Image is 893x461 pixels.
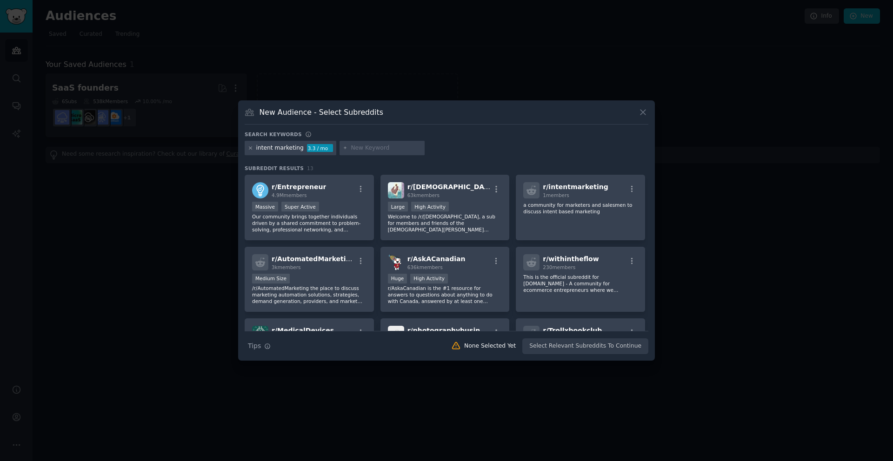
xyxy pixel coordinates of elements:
span: r/ AskACanadian [407,255,466,263]
span: Tips [248,341,261,351]
span: r/ withintheflow [543,255,599,263]
span: 63k members [407,192,440,198]
div: Massive [252,202,278,211]
span: r/ intentmarketing [543,183,608,191]
button: Tips [245,338,274,354]
p: This is the official subreddit for [DOMAIN_NAME] - A community for ecommerce entrepreneurs where ... [523,274,638,293]
input: New Keyword [351,144,421,152]
span: r/ photographybusiness [407,327,493,334]
img: photographybusiness [388,326,404,342]
p: Welcome to /r/[DEMOGRAPHIC_DATA], a sub for members and friends of the [DEMOGRAPHIC_DATA][PERSON_... [388,213,502,233]
div: Medium Size [252,274,290,283]
span: 13 [307,165,313,171]
span: r/ Entrepreneur [272,183,326,191]
span: r/ MedicalDevices [272,327,334,334]
span: 230 members [543,264,575,270]
span: r/ Trollxbookclub [543,327,602,334]
p: /r/AutomatedMarketing the place to discuss marketing automation solutions, strategies, demand gen... [252,285,367,304]
span: Subreddit Results [245,165,304,171]
img: AskACanadian [388,254,404,270]
img: latterdaysaints [388,182,404,198]
div: None Selected Yet [464,342,516,350]
span: 636k members [407,264,443,270]
p: Our community brings together individuals driven by a shared commitment to problem-solving, profe... [252,213,367,233]
span: r/ AutomatedMarketing [272,255,355,263]
img: MedicalDevices [252,326,268,342]
p: r/AskaCanadian is the #1 resource for answers to questions about anything to do with Canada, answ... [388,285,502,304]
h3: Search keywords [245,131,302,138]
div: Huge [388,274,407,283]
span: 1 members [543,192,569,198]
img: Entrepreneur [252,182,268,198]
span: 4.9M members [272,192,307,198]
div: intent marketing [256,144,304,152]
div: High Activity [410,274,448,283]
p: a community for marketers and salesmen to discuss intent based marketing [523,202,638,215]
div: 3.3 / mo [307,144,333,152]
span: r/ [DEMOGRAPHIC_DATA] [407,183,496,191]
span: 3k members [272,264,301,270]
div: High Activity [411,202,449,211]
h3: New Audience - Select Subreddits [260,107,383,117]
div: Super Active [281,202,319,211]
div: Large [388,202,408,211]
